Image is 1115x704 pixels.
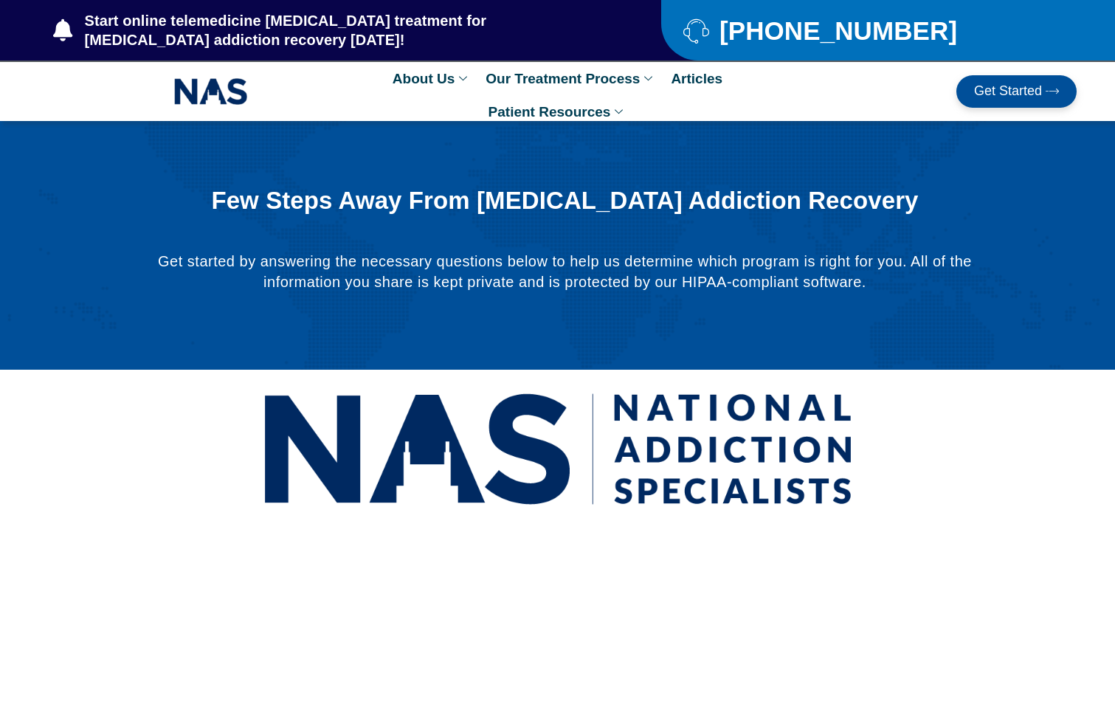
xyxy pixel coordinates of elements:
a: Get Started [956,75,1077,108]
span: [PHONE_NUMBER] [716,21,957,40]
span: Get Started [974,84,1042,99]
img: NAS_email_signature-removebg-preview.png [174,75,248,108]
a: Patient Resources [481,95,635,128]
p: Get started by answering the necessary questions below to help us determine which program is righ... [156,251,973,292]
a: Articles [663,62,730,95]
h1: Few Steps Away From [MEDICAL_DATA] Addiction Recovery [193,187,936,214]
img: National Addiction Specialists [263,377,853,521]
span: Start online telemedicine [MEDICAL_DATA] treatment for [MEDICAL_DATA] addiction recovery [DATE]! [81,11,603,49]
a: [PHONE_NUMBER] [683,18,1040,44]
a: Start online telemedicine [MEDICAL_DATA] treatment for [MEDICAL_DATA] addiction recovery [DATE]! [53,11,602,49]
a: Our Treatment Process [478,62,663,95]
a: About Us [385,62,478,95]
